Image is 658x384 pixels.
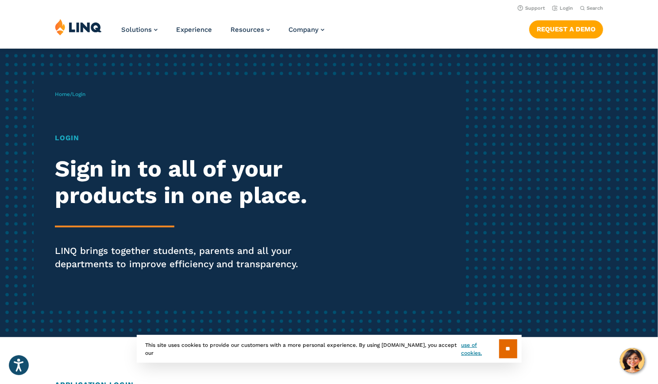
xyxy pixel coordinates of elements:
[55,133,308,143] h1: Login
[121,26,152,34] span: Solutions
[580,5,603,12] button: Open Search Bar
[55,91,70,97] a: Home
[461,341,499,357] a: use of cookies.
[620,348,645,373] button: Hello, have a question? Let’s chat.
[587,5,603,11] span: Search
[529,20,603,38] a: Request a Demo
[55,91,85,97] span: /
[552,5,573,11] a: Login
[55,156,308,209] h2: Sign in to all of your products in one place.
[176,26,212,34] a: Experience
[231,26,264,34] span: Resources
[137,335,522,363] div: This site uses cookies to provide our customers with a more personal experience. By using [DOMAIN...
[121,19,324,48] nav: Primary Navigation
[289,26,319,34] span: Company
[289,26,324,34] a: Company
[55,19,102,35] img: LINQ | K‑12 Software
[55,244,308,271] p: LINQ brings together students, parents and all your departments to improve efficiency and transpa...
[72,91,85,97] span: Login
[121,26,158,34] a: Solutions
[231,26,270,34] a: Resources
[529,19,603,38] nav: Button Navigation
[518,5,545,11] a: Support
